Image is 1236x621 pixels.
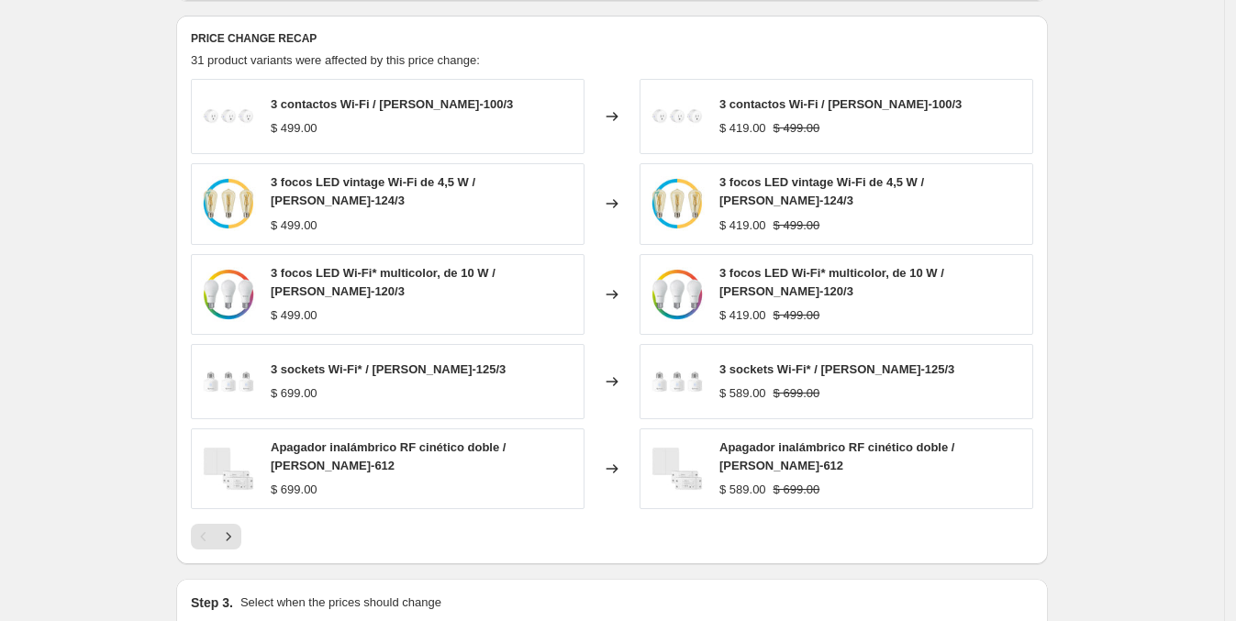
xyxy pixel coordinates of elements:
img: shome-120_3_x1-4_80x.jpg [650,267,705,322]
img: shome-120_3_x1-4_80x.jpg [201,267,256,322]
h2: Step 3. [191,593,233,612]
div: $ 699.00 [271,384,317,403]
button: Next [216,524,241,549]
span: 3 sockets Wi-Fi* / [PERSON_NAME]-125/3 [719,362,954,376]
span: 31 product variants were affected by this price change: [191,53,480,67]
p: Select when the prices should change [240,593,441,612]
img: apagador-inalambrico-rf-cinetico-doble_80x.jpg [201,441,256,496]
span: 3 contactos Wi-Fi / [PERSON_NAME]-100/3 [719,97,962,111]
span: Apagador inalámbrico RF cinético doble / [PERSON_NAME]-612 [271,440,506,472]
img: 3-focos-led-vintage-wi-fi-de-4-5-w_80x.jpg [650,176,705,231]
span: 3 focos LED vintage Wi-Fi de 4,5 W / [PERSON_NAME]-124/3 [719,175,924,207]
div: $ 499.00 [271,119,317,138]
strike: $ 699.00 [774,384,820,403]
span: Apagador inalámbrico RF cinético doble / [PERSON_NAME]-612 [719,440,954,472]
img: 3-contactos-wi-fi_80x.webp [650,89,705,144]
div: $ 419.00 [719,306,766,325]
div: $ 499.00 [271,306,317,325]
div: $ 589.00 [719,384,766,403]
img: 3-contactos-wi-fi_80x.webp [201,89,256,144]
div: $ 419.00 [719,119,766,138]
strike: $ 499.00 [774,216,820,235]
strike: $ 499.00 [774,119,820,138]
img: 3-sockets-wi-fi_80x.webp [201,354,256,409]
img: 3-focos-led-vintage-wi-fi-de-4-5-w_80x.jpg [201,176,256,231]
nav: Pagination [191,524,241,549]
div: $ 589.00 [719,481,766,499]
span: 3 sockets Wi-Fi* / [PERSON_NAME]-125/3 [271,362,506,376]
img: apagador-inalambrico-rf-cinetico-doble_80x.jpg [650,441,705,496]
span: 3 focos LED Wi-Fi* multicolor, de 10 W / [PERSON_NAME]-120/3 [719,266,944,298]
span: 3 focos LED Wi-Fi* multicolor, de 10 W / [PERSON_NAME]-120/3 [271,266,496,298]
h6: PRICE CHANGE RECAP [191,31,1033,46]
div: $ 419.00 [719,216,766,235]
div: $ 699.00 [271,481,317,499]
div: $ 499.00 [271,216,317,235]
strike: $ 499.00 [774,306,820,325]
strike: $ 699.00 [774,481,820,499]
span: 3 contactos Wi-Fi / [PERSON_NAME]-100/3 [271,97,513,111]
span: 3 focos LED vintage Wi-Fi de 4,5 W / [PERSON_NAME]-124/3 [271,175,475,207]
img: 3-sockets-wi-fi_80x.webp [650,354,705,409]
